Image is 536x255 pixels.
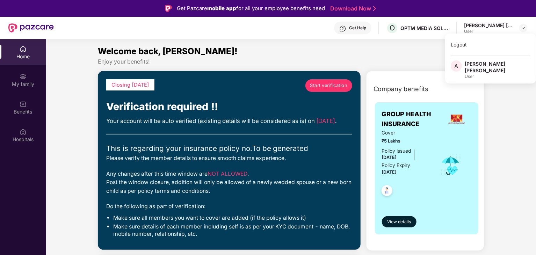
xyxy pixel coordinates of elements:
div: Any changes after this time window are . Post the window closure, addition will only be allowed o... [106,170,352,196]
span: GROUP HEALTH INSURANCE [382,109,442,129]
img: svg+xml;base64,PHN2ZyBpZD0iRHJvcGRvd24tMzJ4MzIiIHhtbG5zPSJodHRwOi8vd3d3LnczLm9yZy8yMDAwL3N2ZyIgd2... [521,25,526,31]
div: User [464,29,513,34]
span: Start verification [310,82,347,89]
img: svg+xml;base64,PHN2ZyBpZD0iSG9tZSIgeG1sbnM9Imh0dHA6Ly93d3cudzMub3JnLzIwMDAvc3ZnIiB3aWR0aD0iMjAiIG... [20,45,27,52]
img: icon [439,154,462,177]
span: NOT ALLOWED [208,170,247,177]
img: svg+xml;base64,PHN2ZyB4bWxucz0iaHR0cDovL3d3dy53My5vcmcvMjAwMC9zdmciIHdpZHRoPSI0OC45NDMiIGhlaWdodD... [378,183,396,200]
div: Policy issued [382,147,411,155]
img: svg+xml;base64,PHN2ZyB3aWR0aD0iMjAiIGhlaWdodD0iMjAiIHZpZXdCb3g9IjAgMCAyMCAyMCIgZmlsbD0ibm9uZSIgeG... [20,73,27,80]
img: Logo [165,5,172,12]
span: ₹5 Lakhs [382,138,430,145]
div: Please verify the member details to ensure smooth claims experience. [106,154,352,163]
img: svg+xml;base64,PHN2ZyBpZD0iSGVscC0zMngzMiIgeG1sbnM9Imh0dHA6Ly93d3cudzMub3JnLzIwMDAvc3ZnIiB3aWR0aD... [339,25,346,32]
span: [DATE] [382,169,397,175]
li: Make sure details of each member including self is as per your KYC document - name, DOB, mobile n... [113,223,352,238]
img: svg+xml;base64,PHN2ZyBpZD0iSG9zcGl0YWxzIiB4bWxucz0iaHR0cDovL3d3dy53My5vcmcvMjAwMC9zdmciIHdpZHRoPS... [20,128,27,135]
span: Cover [382,129,430,137]
strong: mobile app [207,5,236,12]
span: View details [387,219,411,225]
div: [PERSON_NAME] [PERSON_NAME] [464,22,513,29]
div: Do the following as part of verification: [106,202,352,211]
div: Verification required !! [106,99,352,115]
a: Download Now [330,5,374,12]
span: Welcome back, [PERSON_NAME]! [98,46,238,56]
a: Start verification [305,79,352,92]
span: [DATE] [317,117,335,124]
div: Your account will be auto verified (existing details will be considered as is) on . [106,116,352,125]
div: [PERSON_NAME] [PERSON_NAME] [465,60,530,74]
button: View details [382,216,417,227]
div: Policy Expiry [382,162,411,169]
span: O [390,24,395,32]
div: Enjoy your benefits! [98,58,485,65]
img: New Pazcare Logo [8,23,54,32]
span: Company benefits [374,84,429,94]
img: Stroke [373,5,376,12]
div: This is regarding your insurance policy no. To be generated [106,143,352,154]
span: [DATE] [382,155,397,160]
span: A [455,62,458,70]
div: Logout [445,38,536,51]
div: User [465,74,530,79]
div: Get Help [349,25,366,31]
div: OPTM MEDIA SOLUTIONS PRIVATE LIMITED [400,25,449,31]
span: Closing [DATE] [111,82,149,88]
img: svg+xml;base64,PHN2ZyBpZD0iQmVuZWZpdHMiIHhtbG5zPSJodHRwOi8vd3d3LnczLm9yZy8yMDAwL3N2ZyIgd2lkdGg9Ij... [20,101,27,108]
img: insurerLogo [447,110,466,129]
li: Make sure all members you want to cover are added (if the policy allows it) [113,214,352,222]
div: Get Pazcare for all your employee benefits need [177,4,325,13]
